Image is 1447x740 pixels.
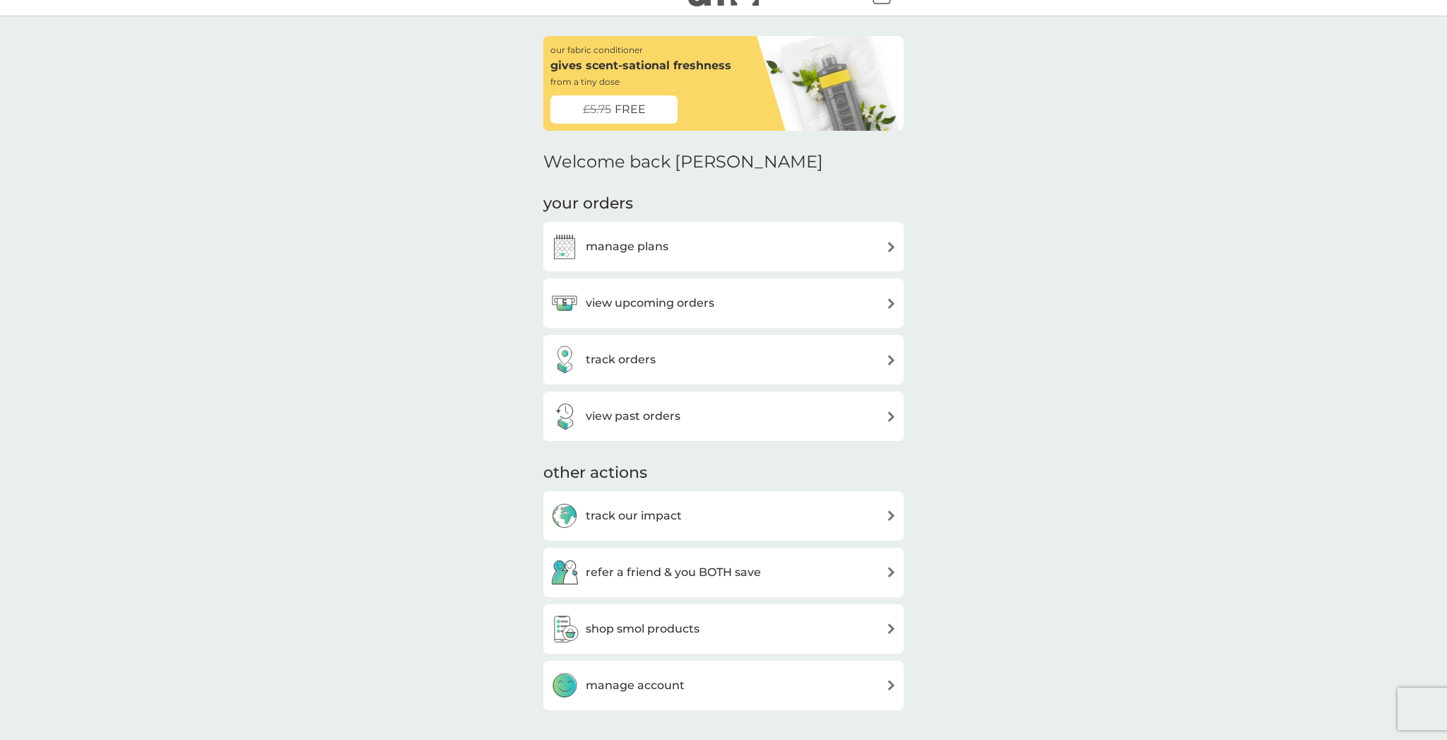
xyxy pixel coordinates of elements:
[886,355,897,365] img: arrow right
[583,100,611,119] span: £5.75
[550,75,620,88] p: from a tiny dose
[586,407,680,425] h3: view past orders
[543,152,823,172] h2: Welcome back [PERSON_NAME]
[550,57,731,75] p: gives scent-sational freshness
[550,43,643,57] p: our fabric conditioner
[586,676,685,695] h3: manage account
[586,294,714,312] h3: view upcoming orders
[886,242,897,252] img: arrow right
[586,507,682,525] h3: track our impact
[886,680,897,691] img: arrow right
[886,510,897,521] img: arrow right
[886,623,897,634] img: arrow right
[586,620,699,638] h3: shop smol products
[886,567,897,577] img: arrow right
[586,351,656,369] h3: track orders
[586,237,668,256] h3: manage plans
[543,462,647,484] h3: other actions
[586,563,761,582] h3: refer a friend & you BOTH save
[615,100,646,119] span: FREE
[543,193,633,215] h3: your orders
[886,298,897,309] img: arrow right
[886,411,897,422] img: arrow right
